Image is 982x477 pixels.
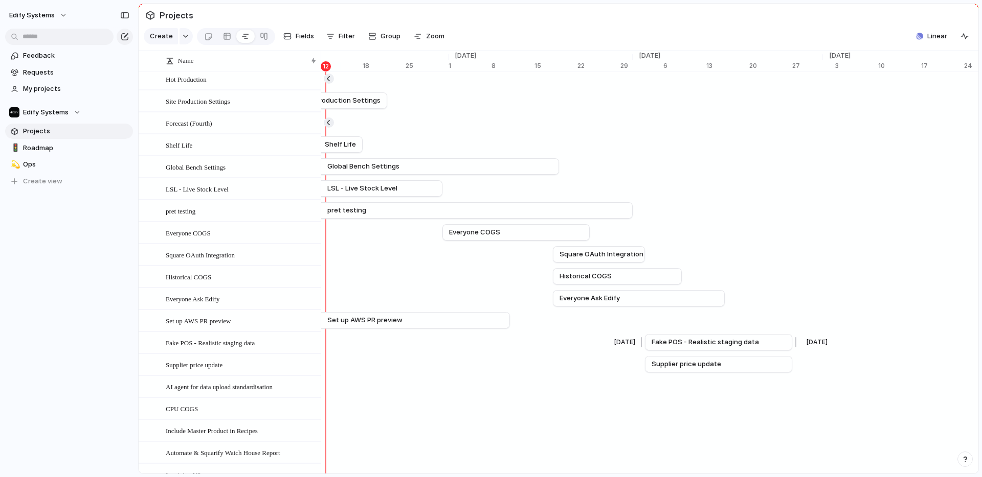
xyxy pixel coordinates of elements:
span: Ops [23,159,129,170]
span: Site Production Settings [166,95,230,107]
span: [DATE] [449,51,482,61]
span: Everyone Ask Edify [166,293,219,304]
button: 💫 [9,159,19,170]
a: Everyone COGS [449,225,583,240]
div: 25 [406,61,449,70]
a: Supplier price update [652,356,786,372]
button: Zoom [410,28,449,44]
div: 17 [921,61,964,70]
span: Historical COGS [560,271,612,281]
span: pret testing [166,205,195,217]
span: Name [178,56,194,66]
span: Historical COGS [166,271,211,282]
a: Shelf Life [289,137,356,152]
span: Shelf Life [325,139,356,150]
div: 22 [577,61,620,70]
div: 13 [706,61,749,70]
div: 27 [792,61,823,70]
span: Set up AWS PR preview [166,315,231,326]
span: Group [381,31,400,41]
span: Roadmap [23,143,129,153]
a: Global Bench Settings [289,159,552,174]
div: 🚦 [11,142,18,154]
div: 18 [363,61,406,70]
span: Requests [23,67,129,78]
div: 10 [878,61,921,70]
span: Automate & Squarify Watch House Report [166,446,280,458]
span: Linear [927,31,947,41]
button: Fields [279,28,318,44]
div: 11 [320,61,363,70]
a: Historical COGS [560,269,675,284]
a: 💫Ops [5,157,133,172]
span: Projects [23,126,129,136]
span: [DATE] [823,51,857,61]
div: 1 [449,61,492,70]
button: Create view [5,174,133,189]
span: Everyone COGS [166,227,211,238]
span: Fake POS - Realistic staging data [652,337,759,347]
span: Site Production Settings [300,96,381,106]
div: 8 [492,61,534,70]
span: LSL - Live Stock Level [327,183,397,194]
span: LSL - Live Stock Level [166,183,229,195]
span: [DATE] [633,51,666,61]
span: Feedback [23,51,129,61]
a: Requests [5,65,133,80]
button: Filter [322,28,359,44]
span: Create view [23,176,62,186]
a: Projects [5,124,133,139]
button: Linear [912,29,951,44]
div: 15 [534,61,577,70]
a: My projects [5,81,133,97]
a: pret testing [296,203,626,218]
a: Feedback [5,48,133,63]
span: Fake POS - Realistic staging data [166,337,255,348]
span: Edify Systems [9,10,55,20]
span: Projects [158,6,195,25]
span: Create [150,31,173,41]
span: Include Master Product in Recipes [166,424,258,436]
a: Fake POS - Realistic staging data [652,335,786,350]
span: Global Bench Settings [166,161,226,173]
span: My projects [23,84,129,94]
button: 🚦 [9,143,19,153]
span: Zoom [426,31,444,41]
span: Shelf Life [166,139,192,151]
span: Supplier price update [652,359,721,369]
a: Square OAuth Integration [560,247,638,262]
span: Set up AWS PR preview [327,315,403,325]
button: Edify Systems [5,105,133,120]
span: Supplier price update [166,359,222,370]
a: Set up AWS PR preview [296,313,503,328]
button: Create [144,28,178,44]
div: [DATE] [797,337,839,347]
div: 12 [321,61,331,71]
span: AI agent for data upload standardisation [166,380,273,392]
span: pret testing [327,205,366,216]
span: Everyone Ask Edify [560,293,620,303]
span: Square OAuth Integration [166,249,235,260]
div: 29 [620,61,633,70]
span: Filter [339,31,355,41]
button: Edify Systems [5,7,73,23]
button: Group [363,28,406,44]
div: 3 [835,61,878,70]
a: Everyone Ask Edify [560,291,718,306]
div: 💫 [11,159,18,171]
a: 🚦Roadmap [5,140,133,156]
span: CPU COGS [166,402,198,414]
div: [DATE] [610,337,639,347]
div: 6 [663,61,706,70]
span: Hot Production [166,73,207,85]
span: Forecast (Fourth) [166,117,212,129]
span: Fields [296,31,314,41]
span: Square OAuth Integration [560,249,643,259]
span: Global Bench Settings [327,161,399,172]
span: Everyone COGS [449,227,500,237]
div: 20 [749,61,792,70]
span: Edify Systems [23,107,69,117]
